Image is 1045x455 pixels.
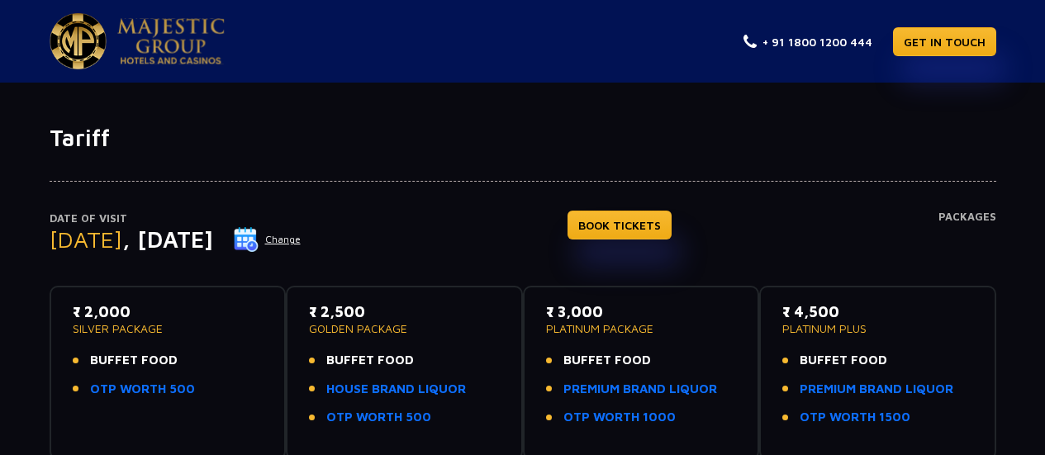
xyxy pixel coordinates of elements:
p: ₹ 4,500 [782,301,973,323]
a: OTP WORTH 500 [326,408,431,427]
h1: Tariff [50,124,996,152]
span: BUFFET FOOD [800,351,887,370]
p: SILVER PACKAGE [73,323,264,334]
img: Majestic Pride [117,18,225,64]
span: , [DATE] [122,225,213,253]
a: + 91 1800 1200 444 [743,33,872,50]
h4: Packages [938,211,996,270]
p: PLATINUM PLUS [782,323,973,334]
p: ₹ 2,500 [309,301,500,323]
a: PREMIUM BRAND LIQUOR [800,380,953,399]
p: Date of Visit [50,211,302,227]
a: PREMIUM BRAND LIQUOR [563,380,717,399]
button: Change [233,226,302,253]
img: Majestic Pride [50,13,107,69]
span: BUFFET FOOD [326,351,414,370]
a: OTP WORTH 1500 [800,408,910,427]
a: HOUSE BRAND LIQUOR [326,380,466,399]
span: [DATE] [50,225,122,253]
a: OTP WORTH 500 [90,380,195,399]
p: PLATINUM PACKAGE [546,323,737,334]
a: OTP WORTH 1000 [563,408,676,427]
p: ₹ 2,000 [73,301,264,323]
span: BUFFET FOOD [90,351,178,370]
p: GOLDEN PACKAGE [309,323,500,334]
a: GET IN TOUCH [893,27,996,56]
span: BUFFET FOOD [563,351,651,370]
a: BOOK TICKETS [568,211,672,239]
p: ₹ 3,000 [546,301,737,323]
